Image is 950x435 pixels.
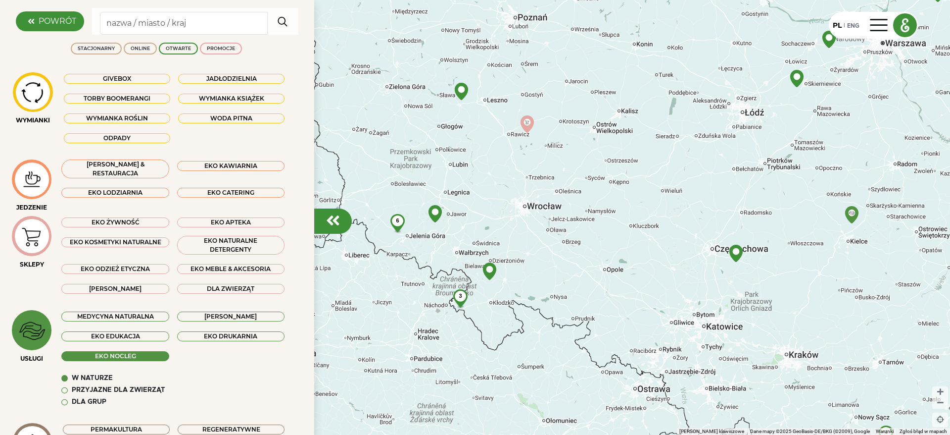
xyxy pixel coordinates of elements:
div: STACJONARNY [78,45,115,52]
label: POWRÓT [39,15,76,27]
span: Dane mapy ©2025 GeoBasis-DE/BKG (©2009), Google [750,429,870,434]
div: EKO ŻYWNOŚĆ [61,217,169,227]
div: MEDYCYNA NATURALNA [61,312,169,322]
a: Zgłoś błąd w mapach [900,429,947,434]
div: EKO NOCLEG [61,351,169,361]
div: USŁUGI [12,354,51,363]
div: JEDZENIE [12,203,51,212]
div: SKLEPY [12,260,51,269]
img: search.svg [274,11,292,31]
div: Permakultura [63,425,170,435]
img: icon-image [15,167,48,192]
div: Wymianka roślin [64,113,170,123]
img: ethy logo [894,14,916,37]
div: Jadłodzielnia [178,74,285,84]
div: WYMIANKI [12,116,54,125]
div: Regeneratywne [178,425,285,435]
div: Givebox [64,74,170,84]
div: PL [833,20,842,31]
div: EKO CATERING [177,188,285,198]
div: ONLINE [131,45,150,52]
div: [PERSON_NAME] [61,284,169,294]
div: EKO ODZIEŻ ETYCZNA [61,264,169,274]
a: Warunki (otwiera się w nowej karcie) [876,429,894,434]
div: EKO MEBLE & AKCESORIA [177,264,285,274]
div: Odpady [64,133,170,143]
div: EKO APTEKA [177,217,285,227]
div: Wymianka książek [178,94,285,104]
img: icon-image [15,314,48,347]
div: EKO DRUKARNIA [177,331,285,341]
div: EKO NATURALNE DETERGENTY [177,236,285,255]
span: 3 [459,293,462,299]
div: Dla grup [72,397,106,407]
div: EKO KOSMETYKI NATURALNE [61,237,169,247]
div: ENG [847,20,859,31]
img: icon-image [15,220,48,252]
img: icon-image [16,78,49,107]
div: EKO LODZIARNIA [61,188,169,198]
button: Skróty klawiszowe [679,428,744,435]
div: W naturze [72,374,113,383]
div: DLA ZWIERZĄT [177,284,285,294]
div: PROMOCJE [207,45,235,52]
div: [PERSON_NAME] [177,312,285,322]
div: EKO EDUKACJA [61,331,169,341]
div: | [842,21,847,30]
div: [PERSON_NAME] & RESTAURACJA [61,160,169,178]
div: Torby boomerangi [64,94,170,104]
div: Woda pitna [178,113,285,123]
span: 6 [396,217,399,223]
div: OTWARTE [166,45,191,52]
input: Search [100,12,268,35]
div: EKO KAWIARNIA [177,161,285,171]
div: Przyjazne dla zwierząt [72,385,165,395]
